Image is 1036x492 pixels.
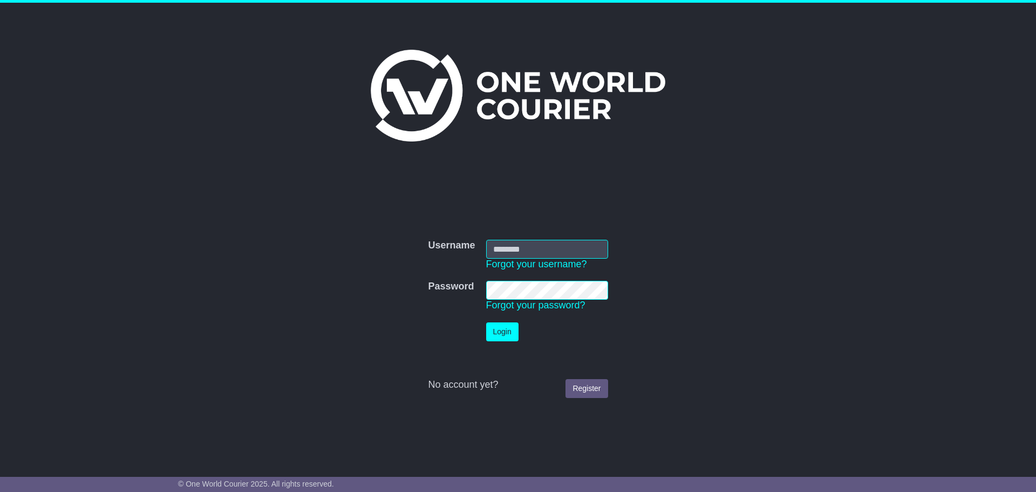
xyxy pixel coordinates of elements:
label: Username [428,240,475,252]
div: No account yet? [428,379,608,391]
button: Login [486,322,519,341]
a: Forgot your password? [486,300,585,311]
label: Password [428,281,474,293]
img: One World [371,50,665,141]
span: © One World Courier 2025. All rights reserved. [178,480,334,488]
a: Register [565,379,608,398]
a: Forgot your username? [486,259,587,269]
